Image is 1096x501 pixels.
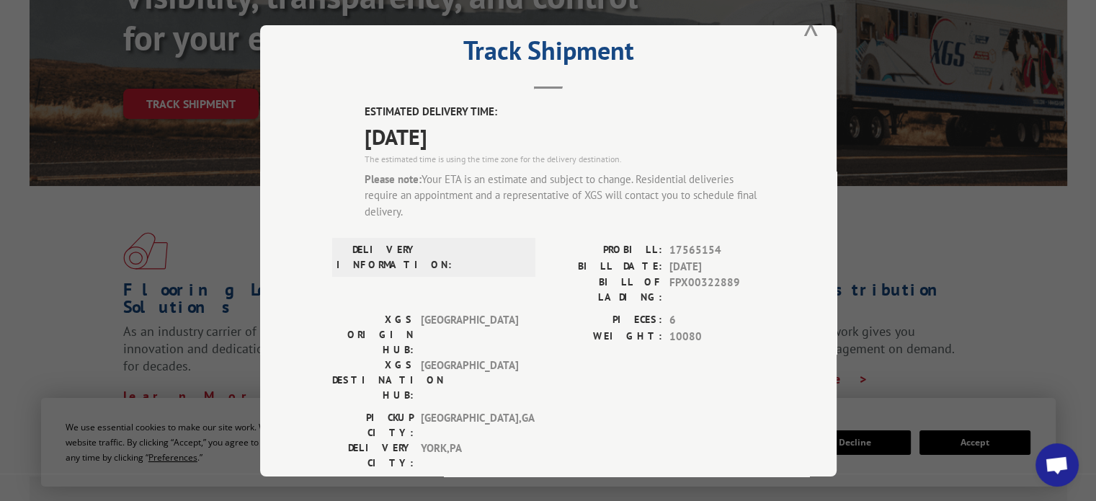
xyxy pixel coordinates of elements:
[365,172,422,185] strong: Please note:
[803,6,819,44] button: Close modal
[332,40,765,68] h2: Track Shipment
[421,440,518,471] span: YORK , PA
[669,258,765,275] span: [DATE]
[332,312,414,358] label: XGS ORIGIN HUB:
[669,328,765,345] span: 10080
[548,242,662,259] label: PROBILL:
[332,358,414,403] label: XGS DESTINATION HUB:
[669,242,765,259] span: 17565154
[365,171,765,220] div: Your ETA is an estimate and subject to change. Residential deliveries require an appointment and ...
[421,358,518,403] span: [GEOGRAPHIC_DATA]
[365,104,765,120] label: ESTIMATED DELIVERY TIME:
[421,410,518,440] span: [GEOGRAPHIC_DATA] , GA
[548,312,662,329] label: PIECES:
[337,242,418,272] label: DELIVERY INFORMATION:
[332,410,414,440] label: PICKUP CITY:
[365,120,765,152] span: [DATE]
[669,275,765,305] span: FPX00322889
[548,275,662,305] label: BILL OF LADING:
[1035,443,1079,487] a: Open chat
[669,312,765,329] span: 6
[421,312,518,358] span: [GEOGRAPHIC_DATA]
[365,152,765,165] div: The estimated time is using the time zone for the delivery destination.
[548,328,662,345] label: WEIGHT:
[332,440,414,471] label: DELIVERY CITY:
[548,258,662,275] label: BILL DATE:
